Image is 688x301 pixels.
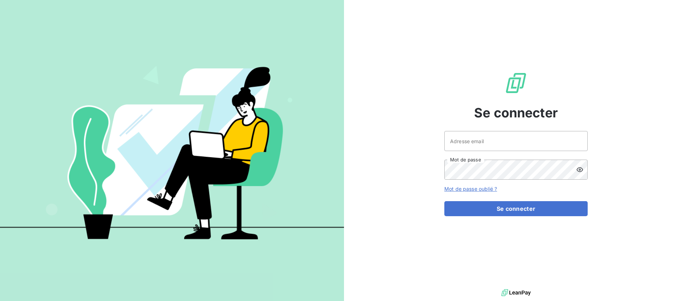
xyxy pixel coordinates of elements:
img: Logo LeanPay [505,72,527,94]
button: Se connecter [444,201,588,216]
img: logo [501,287,531,298]
span: Se connecter [474,103,558,122]
a: Mot de passe oublié ? [444,186,497,192]
input: placeholder [444,131,588,151]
